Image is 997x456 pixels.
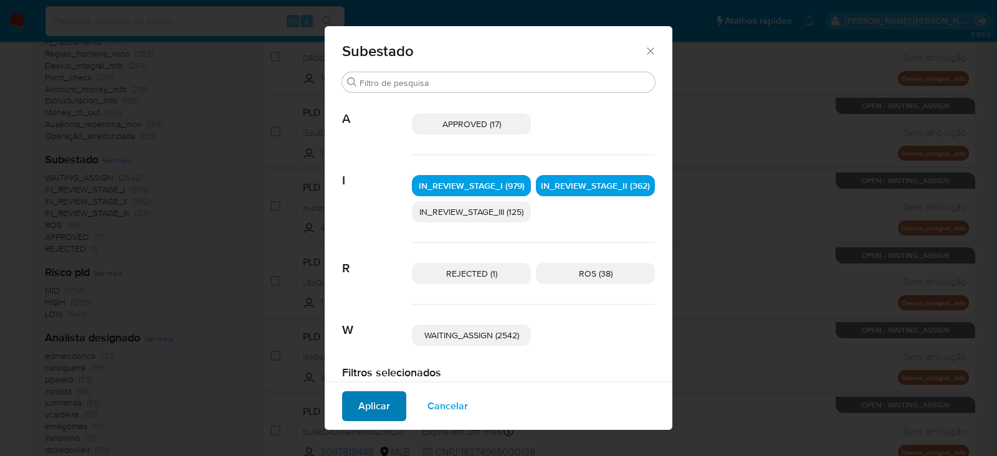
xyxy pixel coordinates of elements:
span: Subestado [342,44,644,59]
button: Cancelar [411,391,484,421]
span: Cancelar [427,392,468,420]
span: WAITING_ASSIGN (2542) [424,329,519,341]
span: Remover seleção [348,381,407,393]
span: A [342,93,412,127]
input: Filtro de pesquisa [360,77,650,88]
span: W [342,305,412,338]
div: ROS (38) [536,263,655,284]
div: IN_REVIEW_STAGE_I (979) [412,175,531,196]
div: WAITING_ASSIGN (2542) [412,325,531,346]
button: Buscar [347,77,357,87]
div: IN_REVIEW_STAGE_III (125) [412,201,531,222]
button: Aplicar [342,391,406,421]
span: REJECTED (1) [446,267,497,280]
span: IN_REVIEW_STAGE_I (979) [419,179,525,192]
span: APPROVED (17) [442,118,501,130]
button: Remover seleção [342,379,413,394]
button: Fechar [644,45,656,56]
span: Aplicar [358,392,390,420]
span: IN_REVIEW_STAGE_III (125) [419,206,523,218]
span: ROS (38) [579,267,613,280]
span: I [342,155,412,189]
div: IN_REVIEW_STAGE_II (362) [536,175,655,196]
span: R [342,243,412,277]
div: APPROVED (17) [412,113,531,135]
span: IN_REVIEW_STAGE_II (362) [541,179,650,192]
h2: Filtros selecionados [342,366,655,379]
div: REJECTED (1) [412,263,531,284]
